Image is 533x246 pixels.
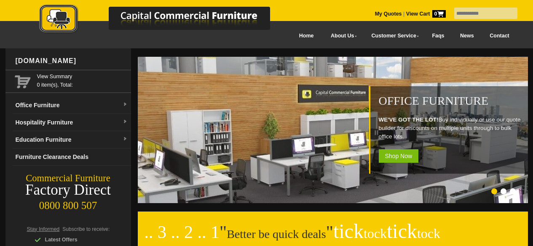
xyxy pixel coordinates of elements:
[35,235,115,244] div: Latest Offers
[12,114,131,131] a: Hospitality Furnituredropdown
[364,226,387,241] span: tock
[16,4,311,37] a: Capital Commercial Furniture Logo
[123,119,128,124] img: dropdown
[379,116,524,141] p: Buy individually or use our quote builder for discounts on multiple units through to bulk office ...
[452,26,482,45] a: News
[501,188,506,194] li: Page dot 2
[12,97,131,114] a: Office Furnituredropdown
[138,57,530,203] img: Office Furniture
[5,172,131,184] div: Commercial Furniture
[27,226,60,232] span: Stay Informed
[333,220,440,242] span: tick tick
[362,26,424,45] a: Customer Service
[12,48,131,74] div: [DOMAIN_NAME]
[12,131,131,148] a: Education Furnituredropdown
[62,226,110,232] span: Subscribe to receive:
[326,222,440,242] span: "
[491,188,497,194] li: Page dot 1
[432,10,446,18] span: 0
[5,196,131,212] div: 0800 800 507
[220,222,227,242] span: "
[12,148,131,166] a: Furniture Clearance Deals
[510,188,516,194] li: Page dot 3
[404,11,445,17] a: View Cart0
[482,26,517,45] a: Contact
[138,198,530,204] a: Office Furniture WE'VE GOT THE LOT!Buy individually or use our quote builder for discounts on mul...
[417,226,440,241] span: tock
[123,102,128,107] img: dropdown
[37,72,128,88] span: 0 item(s), Total:
[375,11,402,17] a: My Quotes
[321,26,362,45] a: About Us
[145,222,220,242] span: .. 3 .. 2 .. 1
[406,11,446,17] strong: View Cart
[379,116,439,123] strong: WE'VE GOT THE LOT!
[123,137,128,142] img: dropdown
[37,72,128,81] a: View Summary
[5,184,131,196] div: Factory Direct
[16,4,311,35] img: Capital Commercial Furniture Logo
[379,95,524,107] h1: Office Furniture
[424,26,453,45] a: Faqs
[379,149,419,163] span: Shop Now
